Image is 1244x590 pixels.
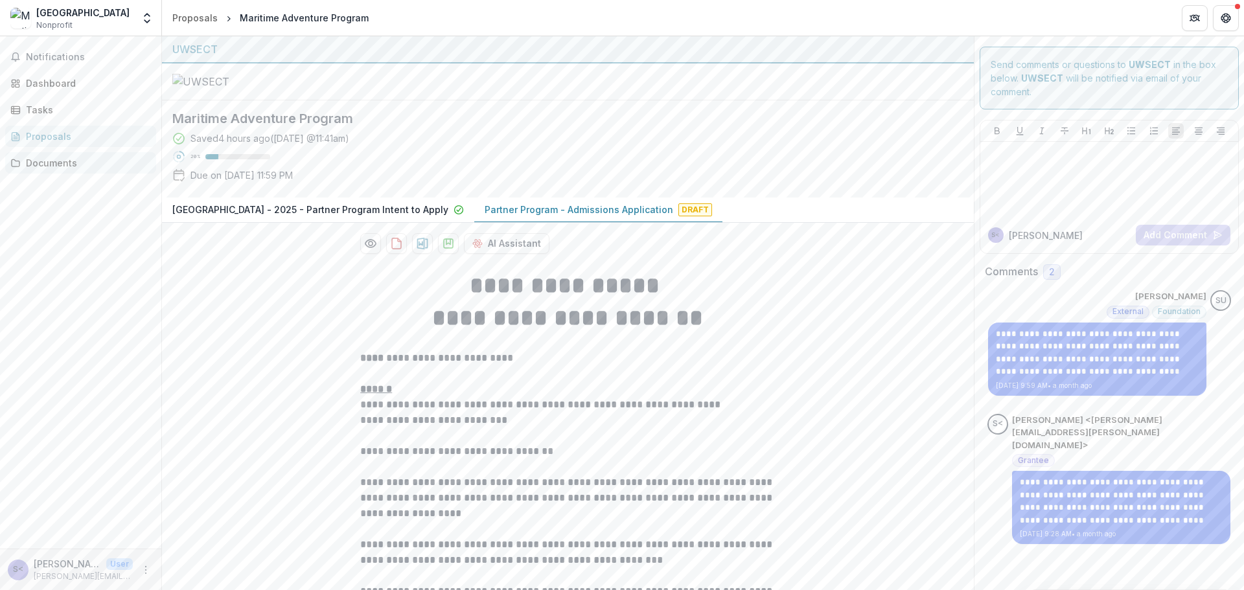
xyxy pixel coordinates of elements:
[5,126,156,147] a: Proposals
[172,203,448,216] p: [GEOGRAPHIC_DATA] - 2025 - Partner Program Intent to Apply
[106,558,133,570] p: User
[240,11,369,25] div: Maritime Adventure Program
[1135,290,1206,303] p: [PERSON_NAME]
[1136,225,1230,245] button: Add Comment
[5,99,156,120] a: Tasks
[5,73,156,94] a: Dashboard
[34,557,101,571] p: [PERSON_NAME] <[PERSON_NAME][EMAIL_ADDRESS][PERSON_NAME][DOMAIN_NAME]>
[1158,307,1201,316] span: Foundation
[172,41,963,57] div: UWSECT
[138,562,154,578] button: More
[464,233,549,254] button: AI Assistant
[1012,123,1028,139] button: Underline
[993,420,1003,428] div: Sarah Cahill <sarah.cahill@mysticseaport.org>
[485,203,673,216] p: Partner Program - Admissions Application
[190,168,293,182] p: Due on [DATE] 11:59 PM
[678,203,712,216] span: Draft
[360,233,381,254] button: Preview 15006fb8-b40d-4937-ba92-20d5c4bdad7b-1.pdf
[1009,229,1083,242] p: [PERSON_NAME]
[1213,5,1239,31] button: Get Help
[5,47,156,67] button: Notifications
[1012,414,1232,452] p: [PERSON_NAME] <[PERSON_NAME][EMAIL_ADDRESS][PERSON_NAME][DOMAIN_NAME]>
[167,8,374,27] nav: breadcrumb
[985,266,1038,278] h2: Comments
[172,74,302,89] img: UWSECT
[5,152,156,174] a: Documents
[412,233,433,254] button: download-proposal
[10,8,31,28] img: Mystic Seaport Museum
[980,47,1239,109] div: Send comments or questions to in the box below. will be notified via email of your comment.
[1123,123,1139,139] button: Bullet List
[138,5,156,31] button: Open entity switcher
[1213,123,1228,139] button: Align Right
[1020,529,1223,539] p: [DATE] 9:28 AM • a month ago
[991,232,1000,238] div: Sarah Cahill <sarah.cahill@mysticseaport.org>
[996,381,1199,391] p: [DATE] 9:59 AM • a month ago
[1168,123,1184,139] button: Align Left
[386,233,407,254] button: download-proposal
[989,123,1005,139] button: Bold
[172,111,943,126] h2: Maritime Adventure Program
[1146,123,1162,139] button: Ordered List
[190,131,349,145] div: Saved 4 hours ago ( [DATE] @ 11:41am )
[1129,59,1171,70] strong: UWSECT
[1079,123,1094,139] button: Heading 1
[1101,123,1117,139] button: Heading 2
[438,233,459,254] button: download-proposal
[26,52,151,63] span: Notifications
[36,19,73,31] span: Nonprofit
[1057,123,1072,139] button: Strike
[1191,123,1206,139] button: Align Center
[13,565,23,574] div: Sarah Cahill <sarah.cahill@mysticseaport.org>
[167,8,223,27] a: Proposals
[1018,456,1049,465] span: Grantee
[26,130,146,143] div: Proposals
[172,11,218,25] div: Proposals
[1182,5,1208,31] button: Partners
[26,103,146,117] div: Tasks
[36,6,130,19] div: [GEOGRAPHIC_DATA]
[1215,297,1227,305] div: Scott Umbel
[1049,267,1055,278] span: 2
[1021,73,1063,84] strong: UWSECT
[1034,123,1050,139] button: Italicize
[190,152,200,161] p: 20 %
[34,571,133,582] p: [PERSON_NAME][EMAIL_ADDRESS][PERSON_NAME][DOMAIN_NAME]
[26,76,146,90] div: Dashboard
[1112,307,1144,316] span: External
[26,156,146,170] div: Documents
